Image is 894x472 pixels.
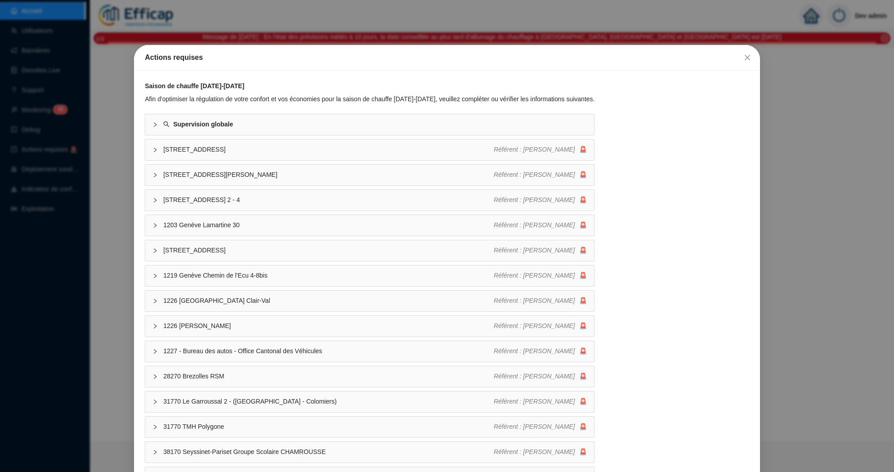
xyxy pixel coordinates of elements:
span: 1226 [GEOGRAPHIC_DATA] Clair-Val [163,296,494,306]
div: Actions requises [145,52,749,63]
span: collapsed [152,374,158,379]
span: Référent : [PERSON_NAME] [494,398,575,405]
span: [STREET_ADDRESS] [163,246,494,255]
div: [STREET_ADDRESS][PERSON_NAME]Référent : [PERSON_NAME]🚨 [145,165,594,185]
span: collapsed [152,223,158,228]
span: 1219 Genève Chemin de l'Ecu 4-8bis [163,271,494,280]
div: 🚨 [494,296,587,306]
div: 🚨 [494,397,587,406]
span: 28270 Brezolles RSM [163,372,494,381]
div: 38170 Seyssinet-Pariset Groupe Scolaire CHAMROUSSERéférent : [PERSON_NAME]🚨 [145,442,594,463]
span: collapsed [152,122,158,127]
div: 🚨 [494,346,587,356]
span: collapsed [152,399,158,405]
div: 1203 Genève Lamartine 30Référent : [PERSON_NAME]🚨 [145,215,594,236]
div: [STREET_ADDRESS]Référent : [PERSON_NAME]🚨 [145,240,594,261]
span: [STREET_ADDRESS][PERSON_NAME] [163,170,494,180]
strong: Saison de chauffe [DATE]-[DATE] [145,82,244,90]
div: 🚨 [494,246,587,255]
span: 31770 Le Garroussal 2 - ([GEOGRAPHIC_DATA] - Colomiers) [163,397,494,406]
span: collapsed [152,147,158,153]
span: collapsed [152,349,158,354]
div: 1226 [GEOGRAPHIC_DATA] Clair-ValRéférent : [PERSON_NAME]🚨 [145,291,594,311]
div: 31770 TMH PolygoneRéférent : [PERSON_NAME]🚨 [145,417,594,437]
span: [STREET_ADDRESS] [163,145,494,154]
span: Référent : [PERSON_NAME] [494,146,575,153]
span: collapsed [152,248,158,253]
span: Référent : [PERSON_NAME] [494,272,575,279]
span: Référent : [PERSON_NAME] [494,373,575,380]
span: collapsed [152,450,158,455]
div: 1219 Genève Chemin de l'Ecu 4-8bisRéférent : [PERSON_NAME]🚨 [145,265,594,286]
div: 🚨 [494,422,587,432]
div: 🚨 [494,271,587,280]
div: 1226 [PERSON_NAME]Référent : [PERSON_NAME]🚨 [145,316,594,337]
div: 🚨 [494,372,587,381]
div: 🚨 [494,321,587,331]
span: collapsed [152,324,158,329]
strong: Supervision globale [173,121,233,128]
span: Référent : [PERSON_NAME] [494,171,575,178]
span: 1203 Genève Lamartine 30 [163,220,494,230]
span: Référent : [PERSON_NAME] [494,247,575,254]
span: [STREET_ADDRESS] 2 - 4 [163,195,494,205]
span: close [744,54,751,61]
div: 28270 Brezolles RSMRéférent : [PERSON_NAME]🚨 [145,366,594,387]
span: 38170 Seyssinet-Pariset Groupe Scolaire CHAMROUSSE [163,447,494,457]
div: [STREET_ADDRESS]Référent : [PERSON_NAME]🚨 [145,139,594,160]
div: 🚨 [494,145,587,154]
span: collapsed [152,273,158,279]
span: Référent : [PERSON_NAME] [494,423,575,430]
span: 1226 [PERSON_NAME] [163,321,494,331]
span: 31770 TMH Polygone [163,422,494,432]
div: Supervision globale [145,114,594,135]
button: Close [740,50,755,65]
span: collapsed [152,198,158,203]
div: 🚨 [494,195,587,205]
span: collapsed [152,424,158,430]
span: collapsed [152,298,158,304]
div: 🚨 [494,447,587,457]
span: Référent : [PERSON_NAME] [494,221,575,229]
div: Afin d'optimiser la régulation de votre confort et vos économies pour la saison de chauffe [DATE]... [145,94,595,104]
span: search [163,121,170,127]
span: Référent : [PERSON_NAME] [494,322,575,329]
div: 31770 Le Garroussal 2 - ([GEOGRAPHIC_DATA] - Colomiers)Référent : [PERSON_NAME]🚨 [145,391,594,412]
span: Référent : [PERSON_NAME] [494,347,575,355]
span: Fermer [740,54,755,61]
div: [STREET_ADDRESS] 2 - 4Référent : [PERSON_NAME]🚨 [145,190,594,211]
span: Référent : [PERSON_NAME] [494,196,575,203]
span: Référent : [PERSON_NAME] [494,297,575,304]
span: Référent : [PERSON_NAME] [494,448,575,455]
div: 🚨 [494,220,587,230]
div: 1227 - Bureau des autos - Office Cantonal des VéhiculesRéférent : [PERSON_NAME]🚨 [145,341,594,362]
span: 1227 - Bureau des autos - Office Cantonal des Véhicules [163,346,494,356]
div: 🚨 [494,170,587,180]
span: collapsed [152,172,158,178]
